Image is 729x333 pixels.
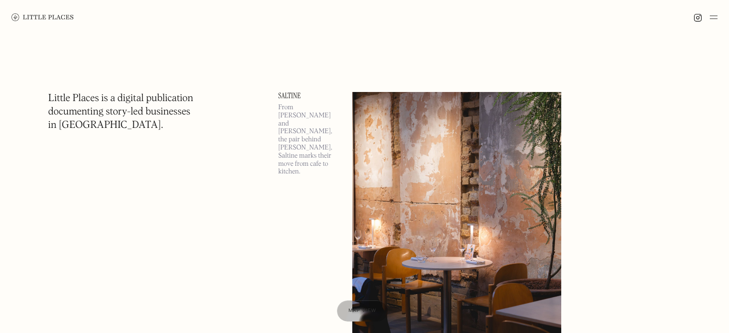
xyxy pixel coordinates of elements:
[278,92,341,100] a: Saltine
[278,103,341,176] p: From [PERSON_NAME] and [PERSON_NAME], the pair behind [PERSON_NAME], Saltine marks their move fro...
[348,308,376,313] span: Map view
[337,300,388,322] a: Map view
[48,92,194,132] h1: Little Places is a digital publication documenting story-led businesses in [GEOGRAPHIC_DATA].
